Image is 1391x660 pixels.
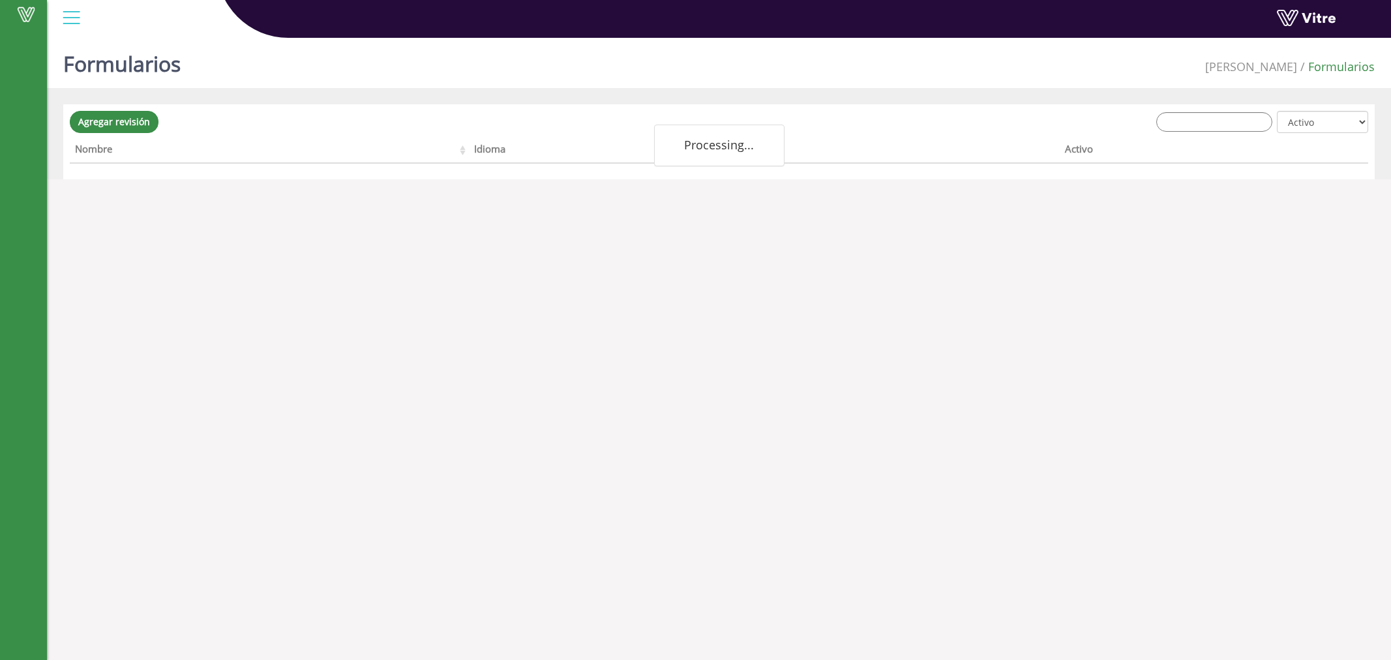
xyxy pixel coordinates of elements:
th: Empresa [737,139,1059,164]
a: Agregar revisión [70,111,158,133]
th: Nombre [70,139,469,164]
th: Activo [1060,139,1302,164]
th: Idioma [469,139,737,164]
h1: Formularios [63,33,181,88]
span: Agregar revisión [78,115,150,128]
li: Formularios [1297,59,1375,76]
div: Processing... [654,125,785,166]
span: 379 [1205,59,1297,74]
